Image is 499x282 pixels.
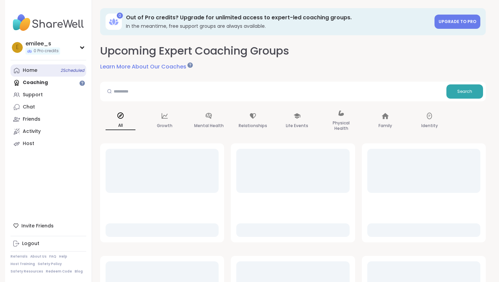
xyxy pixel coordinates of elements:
a: Safety Resources [11,269,43,274]
p: Life Events [286,122,308,130]
p: Mental Health [194,122,224,130]
span: Search [457,88,472,95]
a: FAQ [49,254,56,259]
span: e [16,43,19,52]
a: Chat [11,101,86,113]
div: Logout [22,240,39,247]
p: All [106,121,135,130]
a: Logout [11,238,86,250]
a: Safety Policy [38,262,62,266]
p: Relationships [239,122,267,130]
a: Referrals [11,254,27,259]
a: Host Training [11,262,35,266]
p: Family [378,122,392,130]
a: Upgrade to Pro [435,15,480,29]
p: Growth [157,122,172,130]
div: 0 [117,13,123,19]
p: Physical Health [326,119,356,133]
div: Host [23,140,34,147]
div: emilee_s [25,40,60,47]
iframe: Spotlight [187,62,193,68]
a: Redeem Code [46,269,72,274]
a: About Us [30,254,47,259]
div: Activity [23,128,41,135]
h2: Upcoming Expert Coaching Groups [100,43,289,59]
div: Support [23,92,43,98]
span: Upgrade to Pro [439,19,476,24]
span: 0 Pro credits [34,48,59,54]
div: Home [23,67,37,74]
a: Help [59,254,67,259]
h3: In the meantime, free support groups are always available. [126,23,430,29]
button: Search [446,84,483,99]
img: ShareWell Nav Logo [11,11,86,35]
a: Activity [11,125,86,138]
span: 2 Scheduled [61,68,85,73]
div: Chat [23,104,35,110]
a: Home2Scheduled [11,64,86,77]
iframe: Spotlight [79,80,85,86]
a: Friends [11,113,86,125]
a: Blog [75,269,83,274]
a: Learn More About Our Coaches [100,63,192,71]
a: Host [11,138,86,150]
div: Invite Friends [11,220,86,232]
h3: Out of Pro credits? Upgrade for unlimited access to expert-led coaching groups. [126,14,430,21]
p: Identity [421,122,438,130]
div: Friends [23,116,40,123]
a: Support [11,89,86,101]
